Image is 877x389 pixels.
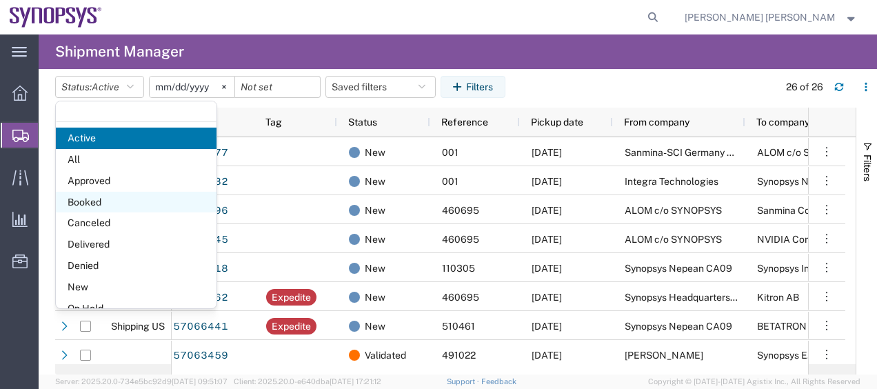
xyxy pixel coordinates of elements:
[56,234,216,255] span: Delivered
[442,350,476,361] span: 491022
[10,7,102,28] img: logo
[325,76,436,98] button: Saved filters
[532,205,562,216] span: 10/09/2025
[55,76,144,98] button: Status:Active
[532,321,562,332] span: 10/09/2025
[365,254,385,283] span: New
[625,263,732,274] span: Synopsys Nepean CA09
[56,128,216,149] span: Active
[442,205,479,216] span: 460695
[532,292,562,303] span: 10/09/2025
[365,341,406,370] span: Validated
[625,147,755,158] span: Sanmina-SCI Germany GmbH
[624,117,689,128] span: From company
[757,321,828,332] span: BETATRON INC.
[234,377,381,386] span: Client: 2025.20.0-e640dba
[365,312,385,341] span: New
[442,176,458,187] span: 001
[757,176,865,187] span: Synopsys Nepean CA09
[442,234,479,245] span: 460695
[365,225,385,254] span: New
[150,77,234,97] input: Not set
[447,377,481,386] a: Support
[531,117,583,128] span: Pickup date
[56,298,216,319] span: On Hold
[56,212,216,234] span: Canceled
[441,76,505,98] button: Filters
[757,205,850,216] span: Sanmina Corporation
[111,321,165,332] span: Shipping US
[172,377,228,386] span: [DATE] 09:51:07
[56,255,216,277] span: Denied
[365,283,385,312] span: New
[442,321,475,332] span: 510461
[625,234,722,245] span: ALOM c/o SYNOPSYS
[365,196,385,225] span: New
[265,117,282,128] span: Tag
[756,117,809,128] span: To company
[172,345,229,367] a: 57063459
[330,377,381,386] span: [DATE] 17:21:12
[272,289,311,306] div: Expedite
[786,80,823,94] div: 26 of 26
[684,9,858,26] button: [PERSON_NAME] [PERSON_NAME]
[481,377,516,386] a: Feedback
[532,234,562,245] span: 10/09/2025
[757,147,854,158] span: ALOM c/o SYNOPSYS
[55,34,184,69] h4: Shipment Manager
[685,10,836,25] span: Marilia de Melo Fernandes
[625,350,703,361] span: Xavier Mathes
[625,176,718,187] span: Integra Technologies
[442,147,458,158] span: 001
[56,277,216,298] span: New
[365,167,385,196] span: New
[625,292,758,303] span: Synopsys Headquarters USSV
[235,77,320,97] input: Not set
[532,147,562,158] span: 10/09/2025
[532,263,562,274] span: 10/09/2025
[757,234,845,245] span: NVIDIA Corporation
[862,154,873,181] span: Filters
[757,263,815,274] span: Synopsys Inc
[55,377,228,386] span: Server: 2025.20.0-734e5bc92d9
[625,205,722,216] span: ALOM c/o SYNOPSYS
[648,376,860,388] span: Copyright © [DATE]-[DATE] Agistix Inc., All Rights Reserved
[442,263,475,274] span: 110305
[56,149,216,170] span: All
[442,292,479,303] span: 460695
[625,321,732,332] span: Synopsys Nepean CA09
[348,117,377,128] span: Status
[532,176,562,187] span: 10/08/2025
[56,192,216,213] span: Booked
[365,138,385,167] span: New
[441,117,488,128] span: Reference
[757,292,799,303] span: Kitron AB
[92,81,119,92] span: Active
[172,316,229,338] a: 57066441
[532,350,562,361] span: 10/30/2025
[56,170,216,192] span: Approved
[272,318,311,335] div: Expedite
